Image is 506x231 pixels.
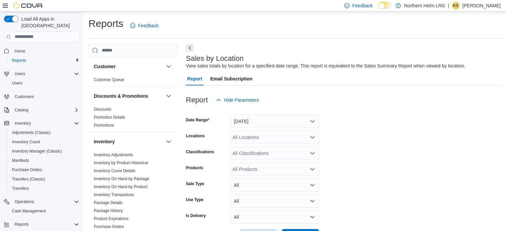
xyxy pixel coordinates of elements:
button: Next [186,44,194,52]
button: Customers [1,92,82,101]
a: Customer Queue [94,77,124,82]
a: Inventory by Product Historical [94,161,148,165]
a: Package Details [94,200,123,205]
label: Classifications [186,149,214,155]
button: Inventory Count [7,137,82,147]
span: Catalog [12,106,79,114]
a: Home [12,47,28,55]
label: Date Range [186,117,210,123]
a: Reports [9,57,29,64]
button: Operations [12,198,37,206]
button: Users [7,78,82,88]
span: Inventory On Hand by Product [94,184,147,189]
span: Inventory Adjustments [94,152,133,158]
button: Open list of options [310,151,315,156]
span: Inventory On Hand by Package [94,176,149,181]
span: Report [187,72,202,85]
button: Transfers (Classic) [7,174,82,184]
button: Manifests [7,156,82,165]
div: Katrina Sirota [452,2,460,10]
a: Manifests [9,157,32,165]
a: Feedback [127,19,161,32]
input: Dark Mode [378,2,392,9]
div: Customer [88,76,178,86]
span: Reports [12,58,26,63]
a: Purchase Orders [9,166,45,174]
button: Reports [12,220,31,228]
a: Inventory On Hand by Package [94,176,149,181]
span: Catalog [15,107,28,113]
button: Users [12,70,28,78]
h3: Customer [94,63,115,70]
button: Inventory [94,138,163,145]
span: KS [453,2,458,10]
span: Transfers (Classic) [9,175,79,183]
a: Package History [94,208,123,213]
p: Northern Helm LRG [404,2,445,10]
a: Transfers (Classic) [9,175,48,183]
a: Inventory On Hand by Product [94,184,147,189]
span: Manifests [9,157,79,165]
p: [PERSON_NAME] [462,2,501,10]
span: Email Subscription [210,72,253,85]
span: Manifests [12,158,29,163]
span: Transfers [12,186,29,191]
a: Promotions [94,123,114,128]
span: Reports [15,222,29,227]
span: Inventory [12,119,79,127]
span: Home [15,49,25,54]
div: Discounts & Promotions [88,105,178,132]
span: Users [15,71,25,76]
button: Inventory Manager (Classic) [7,147,82,156]
span: Operations [15,199,34,204]
img: Cova [13,2,43,9]
span: Feedback [352,2,373,9]
button: Open list of options [310,167,315,172]
span: Users [12,80,22,86]
button: Operations [1,197,82,206]
button: All [230,178,319,192]
button: Hide Parameters [213,93,261,107]
button: Purchase Orders [7,165,82,174]
a: Inventory Count [9,138,43,146]
label: Locations [186,133,205,139]
span: Home [12,47,79,55]
a: Product Expirations [94,216,128,221]
span: Inventory Count [12,139,40,145]
a: Inventory Transactions [94,192,134,197]
span: Cash Management [9,207,79,215]
span: Users [9,79,79,87]
span: Inventory Count Details [94,168,135,173]
span: Operations [12,198,79,206]
label: Is Delivery [186,213,206,218]
button: Discounts & Promotions [94,93,163,99]
button: Inventory [165,138,173,146]
h1: Reports [88,17,123,30]
span: Hide Parameters [224,97,259,103]
span: Inventory Manager (Classic) [12,149,62,154]
span: Inventory [15,121,31,126]
h3: Report [186,96,208,104]
a: Cash Management [9,207,48,215]
span: Inventory Transactions [94,192,134,197]
button: Customer [94,63,163,70]
span: Customers [12,92,79,101]
a: Adjustments (Classic) [9,129,53,137]
h3: Inventory [94,138,115,145]
span: Cash Management [12,208,46,214]
button: Reports [1,220,82,229]
span: Feedback [138,22,158,29]
span: Package Details [94,200,123,205]
button: Open list of options [310,135,315,140]
span: Reports [9,57,79,64]
label: Products [186,165,203,171]
span: Customers [15,94,34,99]
button: Customer [165,62,173,70]
span: Adjustments (Classic) [9,129,79,137]
a: Discounts [94,107,111,112]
